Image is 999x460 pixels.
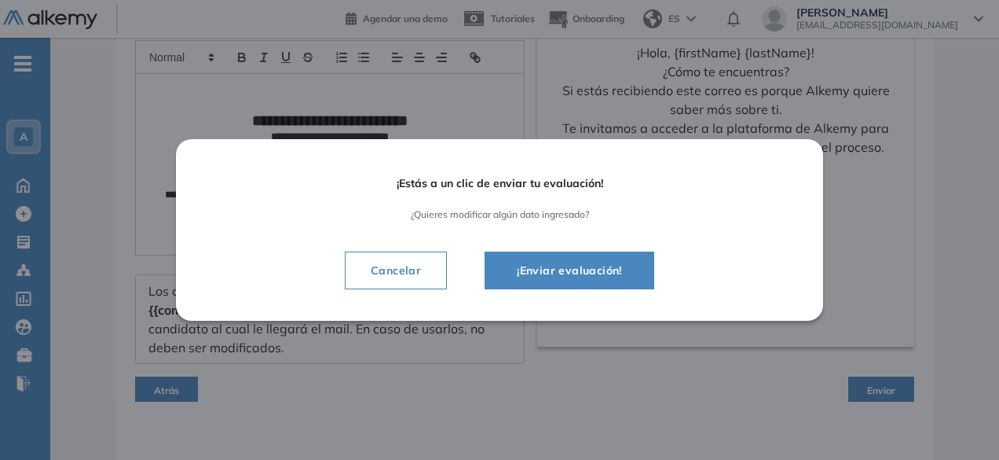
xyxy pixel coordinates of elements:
button: Cancelar [345,252,447,289]
span: ¡Estás a un clic de enviar tu evaluación! [220,177,779,190]
button: ¡Enviar evaluación! [485,252,654,289]
span: Cancelar [358,261,434,280]
span: ¿Quieres modificar algún dato ingresado? [220,209,779,220]
span: ¡Enviar evaluación! [504,261,635,280]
